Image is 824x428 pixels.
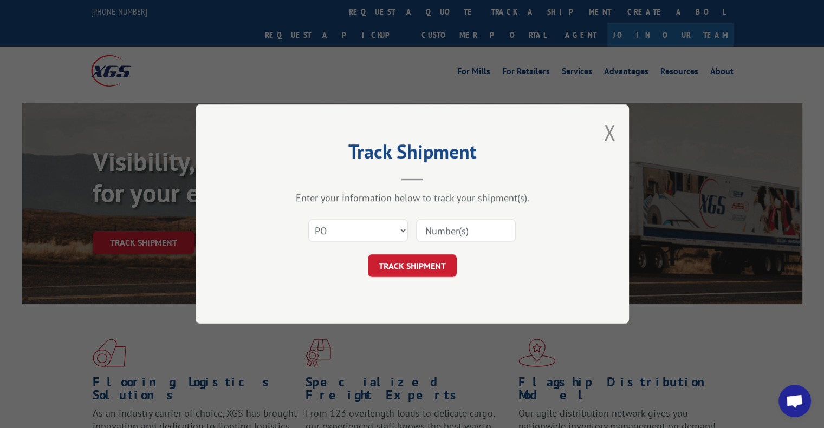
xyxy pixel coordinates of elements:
input: Number(s) [416,219,516,242]
button: TRACK SHIPMENT [368,254,457,277]
button: Close modal [604,118,615,147]
h2: Track Shipment [250,144,575,164]
div: Enter your information below to track your shipment(s). [250,192,575,204]
a: Open chat [778,385,811,417]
